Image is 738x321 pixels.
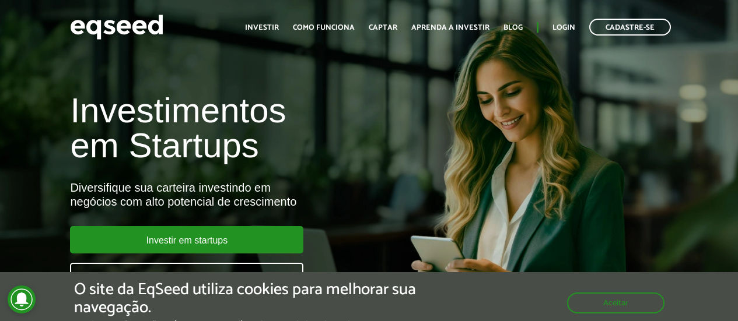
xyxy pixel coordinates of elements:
h5: O site da EqSeed utiliza cookies para melhorar sua navegação. [74,281,428,317]
h1: Investimentos em Startups [70,93,422,163]
a: Login [552,24,575,31]
img: EqSeed [70,12,163,43]
a: Blog [503,24,523,31]
a: Como funciona [293,24,355,31]
a: Captar [369,24,397,31]
a: Investir em startups [70,226,303,253]
div: Diversifique sua carteira investindo em negócios com alto potencial de crescimento [70,181,422,209]
a: Aprenda a investir [411,24,489,31]
button: Aceitar [567,292,664,313]
a: Captar investimentos [70,263,303,290]
a: Cadastre-se [589,19,671,36]
a: Investir [245,24,279,31]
